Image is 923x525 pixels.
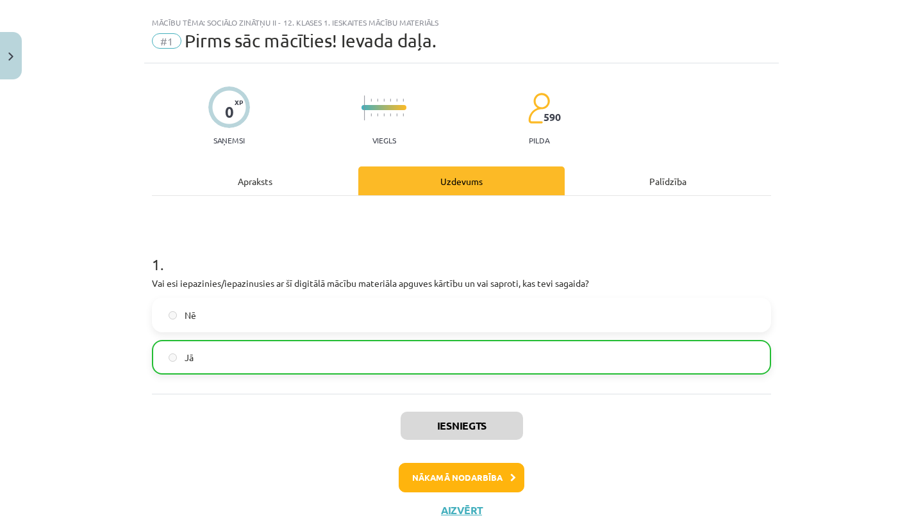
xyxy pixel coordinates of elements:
[377,99,378,102] img: icon-short-line-57e1e144782c952c97e751825c79c345078a6d821885a25fce030b3d8c18986b.svg
[399,463,524,492] button: Nākamā nodarbība
[528,92,550,124] img: students-c634bb4e5e11cddfef0936a35e636f08e4e9abd3cc4e673bd6f9a4125e45ecb1.svg
[364,95,365,120] img: icon-long-line-d9ea69661e0d244f92f715978eff75569469978d946b2353a9bb055b3ed8787d.svg
[169,311,177,319] input: Nē
[169,353,177,362] input: Jā
[390,113,391,117] img: icon-short-line-57e1e144782c952c97e751825c79c345078a6d821885a25fce030b3d8c18986b.svg
[152,233,771,273] h1: 1 .
[565,166,771,195] div: Palīdzība
[235,99,243,106] span: XP
[185,351,194,364] span: Jā
[390,99,391,102] img: icon-short-line-57e1e144782c952c97e751825c79c345078a6d821885a25fce030b3d8c18986b.svg
[529,136,549,145] p: pilda
[185,30,437,51] span: Pirms sāc mācīties! Ievada daļa.
[383,99,385,102] img: icon-short-line-57e1e144782c952c97e751825c79c345078a6d821885a25fce030b3d8c18986b.svg
[370,99,372,102] img: icon-short-line-57e1e144782c952c97e751825c79c345078a6d821885a25fce030b3d8c18986b.svg
[152,277,771,290] p: Vai esi iepazinies/iepazinusies ar šī digitālā mācību materiāla apguves kārtību un vai saproti, k...
[152,18,771,27] div: Mācību tēma: Sociālo zinātņu ii - 12. klases 1. ieskaites mācību materiāls
[372,136,396,145] p: Viegls
[396,99,397,102] img: icon-short-line-57e1e144782c952c97e751825c79c345078a6d821885a25fce030b3d8c18986b.svg
[152,33,181,49] span: #1
[208,136,250,145] p: Saņemsi
[377,113,378,117] img: icon-short-line-57e1e144782c952c97e751825c79c345078a6d821885a25fce030b3d8c18986b.svg
[225,103,234,121] div: 0
[403,113,404,117] img: icon-short-line-57e1e144782c952c97e751825c79c345078a6d821885a25fce030b3d8c18986b.svg
[358,166,565,195] div: Uzdevums
[152,166,358,195] div: Apraksts
[370,113,372,117] img: icon-short-line-57e1e144782c952c97e751825c79c345078a6d821885a25fce030b3d8c18986b.svg
[396,113,397,117] img: icon-short-line-57e1e144782c952c97e751825c79c345078a6d821885a25fce030b3d8c18986b.svg
[8,52,13,61] img: icon-close-lesson-0947bae3869378f0d4975bcd49f059093ad1ed9edebbc8119c70593378902aed.svg
[403,99,404,102] img: icon-short-line-57e1e144782c952c97e751825c79c345078a6d821885a25fce030b3d8c18986b.svg
[383,113,385,117] img: icon-short-line-57e1e144782c952c97e751825c79c345078a6d821885a25fce030b3d8c18986b.svg
[185,309,196,322] span: Nē
[544,111,561,123] span: 590
[401,412,523,440] button: Iesniegts
[437,504,486,517] button: Aizvērt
